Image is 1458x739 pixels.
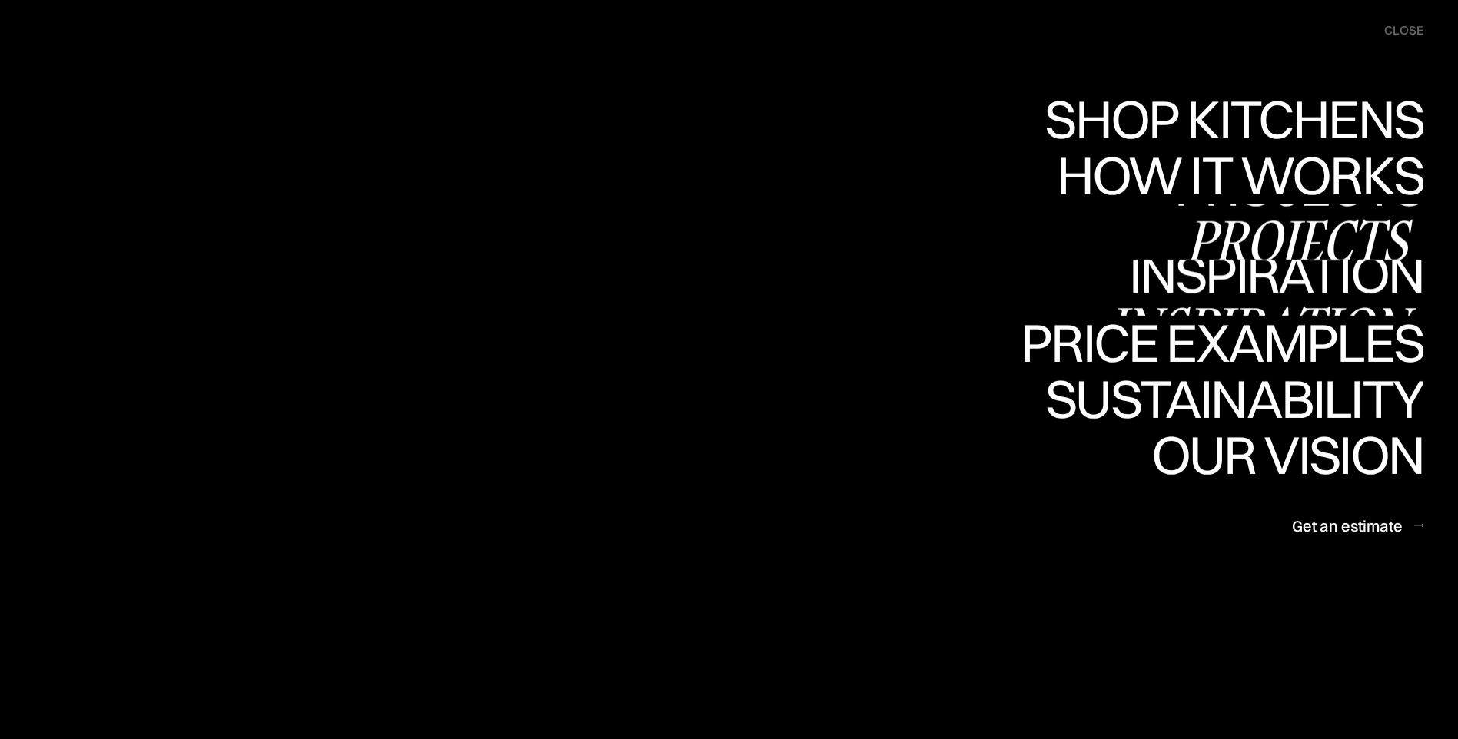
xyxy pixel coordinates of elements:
div: Shop Kitchens [1037,146,1423,200]
a: Get an estimate [1292,506,1423,544]
a: SustainabilitySustainability [1032,372,1423,428]
div: Price examples [1021,316,1423,369]
div: Projects [1174,213,1423,267]
div: Sustainability [1032,426,1423,479]
div: Inspiration [1108,247,1423,300]
a: Shop KitchensShop Kitchens [1037,92,1423,148]
a: ProjectsProjects [1174,204,1423,260]
div: Our vision [1138,428,1423,482]
div: How it works [1053,148,1423,202]
div: menu [1369,15,1423,46]
div: Shop Kitchens [1037,92,1423,146]
a: How it worksHow it works [1053,148,1423,204]
div: Price examples [1021,369,1423,423]
a: Our visionOur vision [1138,428,1423,484]
div: Sustainability [1032,372,1423,426]
div: Our vision [1138,482,1423,535]
a: InspirationInspiration [1108,260,1423,316]
div: How it works [1053,202,1423,256]
div: Get an estimate [1292,515,1403,535]
div: Inspiration [1108,300,1423,354]
a: Price examplesPrice examples [1021,316,1423,372]
div: close [1384,22,1423,39]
